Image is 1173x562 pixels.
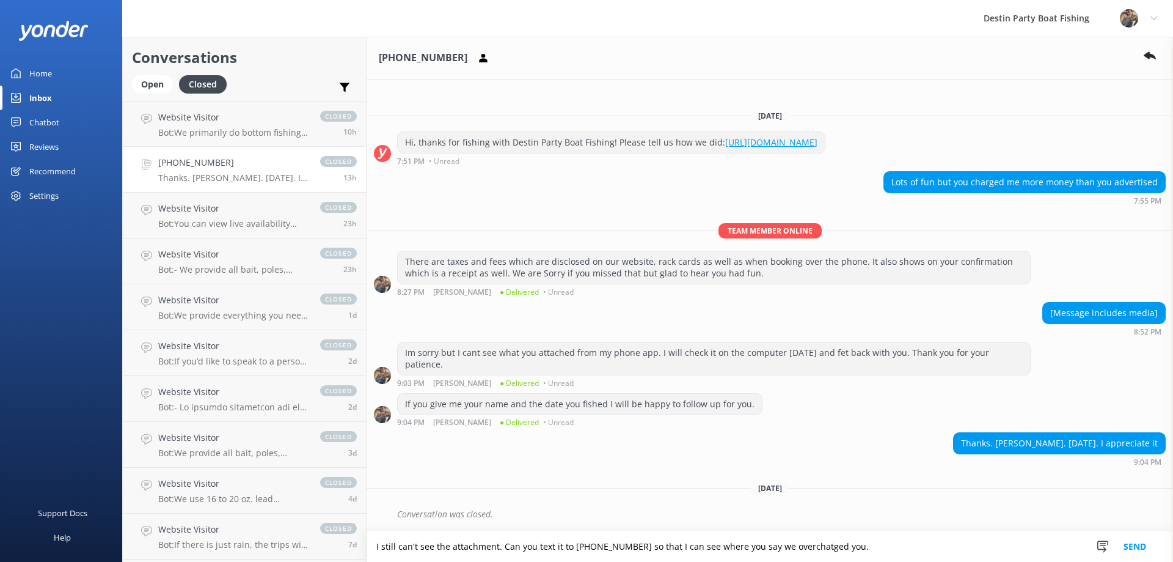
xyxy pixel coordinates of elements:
span: closed [320,477,357,488]
span: • Unread [429,158,459,165]
strong: 9:03 PM [397,380,425,387]
div: Reviews [29,135,59,159]
div: Oct 02 2025 09:03pm (UTC -05:00) America/Cancun [397,379,1031,387]
span: closed [320,202,357,213]
h4: Website Visitor [158,111,308,124]
a: Website VisitorBot:If there is just rain, the trips will still proceed as planned, as some say th... [123,514,366,560]
div: Home [29,61,52,86]
p: Bot: - We provide all bait, poles, tackle, licenses, and ice to keep fish cold on the boat. - You... [158,264,308,275]
span: closed [320,111,357,122]
h4: Website Visitor [158,523,308,536]
p: Thanks. [PERSON_NAME]. [DATE]. I appreciate it [158,172,308,183]
div: Support Docs [38,501,87,525]
span: Sep 29 2025 08:15am (UTC -05:00) America/Cancun [348,494,357,504]
div: Oct 02 2025 07:55pm (UTC -05:00) America/Cancun [883,196,1166,205]
span: Oct 01 2025 09:16am (UTC -05:00) America/Cancun [348,356,357,366]
div: Settings [29,183,59,208]
h4: Website Visitor [158,339,308,353]
button: Send [1112,531,1158,562]
strong: 8:52 PM [1134,328,1161,336]
span: Oct 03 2025 12:18am (UTC -05:00) America/Cancun [343,127,357,137]
span: closed [320,339,357,350]
a: Website VisitorBot:We provide all bait, poles, tackle, licenses, and ice to keep fish cold on the... [123,422,366,468]
h4: Website Visitor [158,248,308,261]
h4: Website Visitor [158,477,308,490]
div: Chatbot [29,110,59,135]
div: Oct 02 2025 08:27pm (UTC -05:00) America/Cancun [397,287,1031,296]
a: [URL][DOMAIN_NAME] [725,136,817,148]
div: Thanks. [PERSON_NAME]. [DATE]. I appreciate it [954,433,1165,454]
p: Bot: We provide everything you need for fishing, including licenses, bait, ice, rods, reels, and ... [158,310,308,321]
span: Team member online [718,223,822,238]
span: [PERSON_NAME] [433,289,491,296]
div: Recommend [29,159,76,183]
strong: 9:04 PM [397,419,425,426]
span: ● Delivered [500,419,539,426]
strong: 7:55 PM [1134,198,1161,205]
h4: Website Visitor [158,294,308,307]
div: Oct 02 2025 07:51pm (UTC -05:00) America/Cancun [397,157,825,165]
span: Sep 30 2025 12:47pm (UTC -05:00) America/Cancun [348,402,357,412]
p: Bot: You can view live availability and book your trip online at [URL][DOMAIN_NAME]. [158,218,308,229]
a: Website VisitorBot:If you’d like to speak to a person on the Destin Party Boat Fishing team, plea... [123,330,366,376]
span: [DATE] [751,483,789,494]
div: Oct 02 2025 09:04pm (UTC -05:00) America/Cancun [397,418,762,426]
span: Oct 02 2025 11:32am (UTC -05:00) America/Cancun [343,218,357,229]
span: closed [320,294,357,305]
div: Closed [179,75,227,94]
div: Help [54,525,71,550]
span: Sep 30 2025 10:31am (UTC -05:00) America/Cancun [348,448,357,458]
span: • Unread [543,419,574,426]
div: Lots of fun but you charged me more money than you advertised [884,172,1165,193]
div: There are taxes and fees which are disclosed on our website, rack cards as well as when booking o... [398,251,1030,284]
span: closed [320,156,357,167]
span: Oct 02 2025 09:04pm (UTC -05:00) America/Cancun [343,172,357,183]
div: Oct 02 2025 08:52pm (UTC -05:00) America/Cancun [1042,327,1166,336]
a: [PHONE_NUMBER]Thanks. [PERSON_NAME]. [DATE]. I appreciate itclosed13h [123,147,366,193]
h4: Website Visitor [158,385,308,399]
span: • Unread [543,289,574,296]
p: Bot: - Lo ipsumdo sitametcon adi elit sed doeiusm, temporinc utlabore, etdo, mag, aliq, enima, mi... [158,402,308,413]
p: Bot: We primarily do bottom fishing, so you can expect to catch snapper, grouper, triggerfish, co... [158,127,308,138]
img: 250-1666038197.jpg [1120,9,1138,28]
textarea: I still can't see the attachment. Can you text it to [PHONE_NUMBER] so that I can see where you s... [367,531,1173,562]
span: closed [320,431,357,442]
div: Im sorry but I cant see what you attached from my phone app. I will check it on the computer [DAT... [398,342,1030,375]
p: Bot: If there is just rain, the trips will still proceed as planned, as some say the fish bite be... [158,539,308,550]
div: Hi, thanks for fishing with Destin Party Boat Fishing! Please tell us how we did: [398,132,825,153]
p: Bot: If you’d like to speak to a person on the Destin Party Boat Fishing team, please call [PHONE... [158,356,308,367]
div: Oct 02 2025 09:04pm (UTC -05:00) America/Cancun [953,457,1166,466]
span: ● Delivered [500,380,539,387]
span: closed [320,523,357,534]
span: closed [320,248,357,259]
a: Open [132,77,179,91]
h4: Website Visitor [158,202,308,215]
div: 2025-10-03T15:02:43.020 [374,504,1166,525]
div: Open [132,75,173,94]
span: Oct 02 2025 10:54am (UTC -05:00) America/Cancun [343,264,357,275]
a: Closed [179,77,233,91]
a: Website VisitorBot:We use 16 to 20 oz. lead weights.closed4d [123,468,366,514]
div: Inbox [29,86,52,110]
span: • Unread [543,380,574,387]
p: Bot: We provide all bait, poles, tackle, licenses, and ice to keep fish cold on the boat. You sho... [158,448,308,459]
span: Oct 01 2025 02:36pm (UTC -05:00) America/Cancun [348,310,357,320]
a: Website VisitorBot:- We provide all bait, poles, tackle, licenses, and ice to keep fish cold on t... [123,238,366,284]
strong: 9:04 PM [1134,459,1161,466]
span: ● Delivered [500,289,539,296]
span: closed [320,385,357,396]
h4: Website Visitor [158,431,308,445]
span: Sep 26 2025 02:26am (UTC -05:00) America/Cancun [348,539,357,550]
h4: [PHONE_NUMBER] [158,156,308,169]
h2: Conversations [132,46,357,69]
span: [PERSON_NAME] [433,380,491,387]
div: Conversation was closed. [397,504,1166,525]
a: Website VisitorBot:We provide everything you need for fishing, including licenses, bait, ice, rod... [123,284,366,330]
span: [PERSON_NAME] [433,419,491,426]
a: Website VisitorBot:We primarily do bottom fishing, so you can expect to catch snapper, grouper, t... [123,101,366,147]
div: If you give me your name and the date you fished I will be happy to follow up for you. [398,394,762,415]
a: Website VisitorBot:You can view live availability and book your trip online at [URL][DOMAIN_NAME]... [123,193,366,238]
h3: [PHONE_NUMBER] [379,50,467,66]
strong: 7:51 PM [397,158,425,165]
span: [DATE] [751,111,789,121]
